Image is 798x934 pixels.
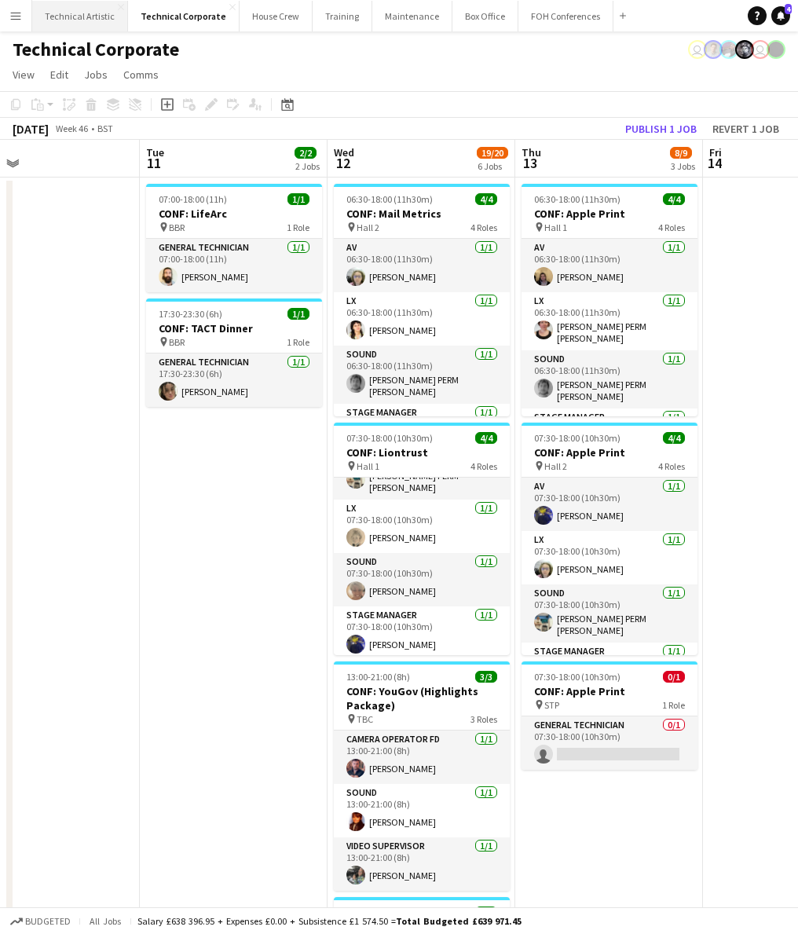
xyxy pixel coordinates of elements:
h3: CONF: Liontrust [334,445,510,460]
div: 2 Jobs [295,160,320,172]
h3: CONF: Apple Print [522,207,697,221]
span: 4 Roles [470,222,497,233]
app-job-card: 07:30-18:00 (10h30m)4/4CONF: Apple Print Hall 24 RolesAV1/107:30-18:00 (10h30m)[PERSON_NAME]LX1/1... [522,423,697,655]
app-job-card: 06:30-18:00 (11h30m)4/4CONF: Apple Print Hall 14 RolesAV1/106:30-18:00 (11h30m)[PERSON_NAME]LX1/1... [522,184,697,416]
button: Maintenance [372,1,452,31]
span: 4/4 [475,193,497,205]
app-card-role: Stage Manager1/1 [522,408,697,462]
span: Week 46 [52,123,91,134]
app-user-avatar: Gabrielle Barr [767,40,785,59]
span: 3 Roles [470,713,497,725]
a: Jobs [78,64,114,85]
app-card-role: Stage Manager1/1 [522,643,697,696]
app-job-card: 13:00-21:00 (8h)3/3CONF: YouGov (Highlights Package) TBC3 RolesCamera Operator FD1/113:00-21:00 (... [334,661,510,891]
span: Hall 2 [544,460,567,472]
a: 4 [771,6,790,25]
a: View [6,64,41,85]
button: Technical Corporate [128,1,240,31]
app-job-card: 06:30-18:00 (11h30m)4/4CONF: Mail Metrics Hall 24 RolesAV1/106:30-18:00 (11h30m)[PERSON_NAME]LX1/... [334,184,510,416]
button: FOH Conferences [518,1,613,31]
span: 07:00-18:00 (11h) [159,193,227,205]
span: 4 [785,4,792,14]
span: 3/3 [475,671,497,683]
h3: CONF: Apple Print [522,684,697,698]
div: BST [97,123,113,134]
div: 6 Jobs [478,160,507,172]
span: Tue [146,145,164,159]
span: 13 [519,154,541,172]
span: 1/1 [287,308,309,320]
app-job-card: 07:30-18:00 (10h30m)0/1CONF: Apple Print STP1 RoleGeneral Technician0/107:30-18:00 (10h30m) [522,661,697,770]
button: Publish 1 job [619,119,703,139]
span: Edit [50,68,68,82]
h3: CONF: YouGov (Highlights Package) [334,684,510,712]
app-card-role: General Technician1/117:30-23:30 (6h)[PERSON_NAME] [146,353,322,407]
span: 4/4 [475,432,497,444]
span: Total Budgeted £639 971.45 [396,915,522,927]
span: 07:30-18:00 (10h30m) [534,432,620,444]
span: 06:30-18:00 (11h30m) [346,193,433,205]
app-card-role: Stage Manager1/107:30-18:00 (10h30m)[PERSON_NAME] [334,606,510,660]
span: 1 Role [287,336,309,348]
span: 8/9 [670,147,692,159]
app-card-role: Sound1/106:30-18:00 (11h30m)[PERSON_NAME] PERM [PERSON_NAME] [334,346,510,404]
app-card-role: AV1/106:30-18:00 (11h30m)[PERSON_NAME] [522,239,697,292]
app-card-role: Sound1/106:30-18:00 (11h30m)[PERSON_NAME] PERM [PERSON_NAME] [522,350,697,408]
span: Wed [334,145,354,159]
button: Box Office [452,1,518,31]
div: 3 Jobs [671,160,695,172]
span: 0/1 [663,671,685,683]
span: 2/2 [295,147,317,159]
div: Salary £638 396.95 + Expenses £0.00 + Subsistence £1 574.50 = [137,915,522,927]
span: All jobs [86,915,124,927]
app-job-card: 17:30-23:30 (6h)1/1CONF: TACT Dinner BBR1 RoleGeneral Technician1/117:30-23:30 (6h)[PERSON_NAME] [146,299,322,407]
app-user-avatar: Zubair PERM Dhalla [719,40,738,59]
span: 13:00-21:00 (8h) [346,671,410,683]
span: BBR [169,336,185,348]
h3: CONF: TACT Dinner [146,321,322,335]
span: 4 Roles [658,460,685,472]
span: Hall 1 [544,222,567,233]
app-user-avatar: Liveforce Admin [751,40,770,59]
span: 1/1 [287,193,309,205]
span: 12 [331,154,354,172]
span: 4 Roles [470,460,497,472]
span: BBR [169,222,185,233]
span: STP [544,699,559,711]
a: Comms [117,64,165,85]
span: 19/20 [477,147,508,159]
app-card-role: Video Supervisor1/113:00-21:00 (8h)[PERSON_NAME] [334,837,510,891]
button: Training [313,1,372,31]
span: 17:30-23:30 (6h) [159,308,222,320]
app-card-role: General Technician1/107:00-18:00 (11h)[PERSON_NAME] [146,239,322,292]
span: Budgeted [25,916,71,927]
h3: CONF: Apple Print [522,445,697,460]
app-card-role: Stage Manager1/1 [334,404,510,462]
span: Hall 2 [357,222,379,233]
span: 14 [707,154,722,172]
div: [DATE] [13,121,49,137]
span: TBC [357,713,373,725]
button: House Crew [240,1,313,31]
app-card-role: AV1/107:30-18:00 (10h30m)[PERSON_NAME] [522,478,697,531]
button: Revert 1 job [706,119,785,139]
span: 06:30-18:00 (11h30m) [534,193,620,205]
button: Budgeted [8,913,73,930]
app-card-role: General Technician0/107:30-18:00 (10h30m) [522,716,697,770]
app-job-card: 07:00-18:00 (11h)1/1CONF: LifeArc BBR1 RoleGeneral Technician1/107:00-18:00 (11h)[PERSON_NAME] [146,184,322,292]
app-job-card: 07:30-18:00 (10h30m)4/4CONF: Liontrust Hall 14 RolesAV1/107:30-18:00 (10h30m)[PERSON_NAME] PERM [... [334,423,510,655]
span: Fri [709,145,722,159]
span: Hall 1 [357,460,379,472]
span: View [13,68,35,82]
span: 1 Role [662,699,685,711]
span: Thu [522,145,541,159]
button: Technical Artistic [32,1,128,31]
app-card-role: Sound1/107:30-18:00 (10h30m)[PERSON_NAME] PERM [PERSON_NAME] [522,584,697,643]
h3: CONF: LifeArc [146,207,322,221]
